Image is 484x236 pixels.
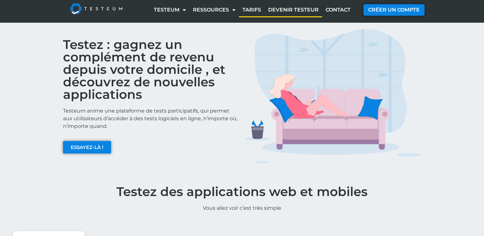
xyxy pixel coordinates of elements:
a: Devenir testeur [265,3,322,17]
a: CRÉER UN COMPTE [363,4,424,16]
a: Testeum [150,3,189,17]
a: Contact [322,3,354,17]
h1: Testez des applications web et mobiles [60,185,424,198]
img: TESTERS IMG 1 [245,29,421,163]
p: Testeum anime une plateforme de tests participatifs, qui permet aux utilisateurs d’accéder à des ... [63,107,239,130]
span: CRÉER UN COMPTE [368,7,420,12]
a: ESSAYEZ-LÀ ! [63,141,111,153]
nav: Menu [146,3,359,17]
h2: Testez : gagnez un complément de revenu depuis votre domicile , et découvrez de nouvelles applica... [63,38,239,101]
a: Ressources [189,3,239,17]
span: ESSAYEZ-LÀ ! [71,145,103,150]
p: Vous allez voir c’est très simple [60,204,424,212]
a: Tarifs [239,3,265,17]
